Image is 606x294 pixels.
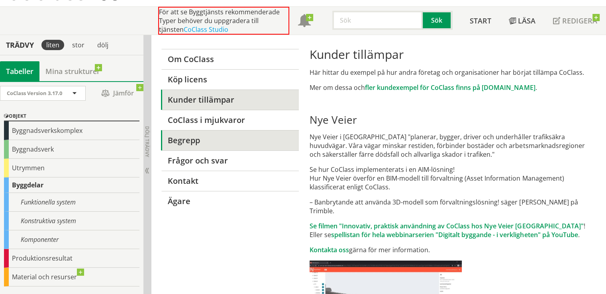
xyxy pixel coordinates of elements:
div: Funktionella system [4,193,139,212]
a: Köp licens [161,69,299,90]
a: Ägare [161,191,299,211]
div: Trädvy [2,41,38,49]
p: – Banbrytande att använda 3D-modell som förvaltningslösning! säger [PERSON_NAME] på Trimble. [310,198,596,215]
div: Byggnadsverk [4,140,139,159]
span: Dölj trädvy [144,126,151,157]
p: ! Eller se . [310,222,596,239]
div: Konstruktiva system [4,212,139,230]
button: Sök [423,11,452,30]
div: Byggdelar [4,177,139,193]
p: gärna för mer information. [310,245,596,254]
a: Om CoClass [161,49,299,69]
h1: Kunder tillämpar [310,47,596,62]
a: Kontakta oss [310,245,349,254]
div: Produktionsresultat [4,249,139,268]
div: För att se Byggtjänsts rekommenderade Typer behöver du uppgradera till tjänsten [158,7,289,35]
a: Se filmen "Innovativ, praktisk användning av CoClass hos Nye Veier [GEOGRAPHIC_DATA]" [310,222,583,230]
div: dölj [92,40,113,50]
p: Nye Veier i [GEOGRAPHIC_DATA] "planerar, bygger, driver och underhåller trafiksäkra huvudvägar. V... [310,132,596,159]
span: Redigera [562,16,597,25]
a: Frågor och svar [161,150,299,171]
a: Läsa [500,7,544,35]
div: Utrymmen [4,159,139,177]
span: Läsa [518,16,535,25]
a: spellistan för hela webbinarserien "Digitalt byggande - i verkligheten" på YouTube [331,230,578,239]
span: CoClass Version 3.17.0 [7,90,62,97]
span: Start [470,16,491,25]
a: Kontakt [161,171,299,191]
a: Start [461,7,500,35]
div: stor [67,40,89,50]
a: CoClass Studio [184,25,228,34]
h2: Nye Veier [310,113,596,126]
div: Objekt [4,112,139,121]
div: Byggnadsverkskomplex [4,121,139,140]
p: Mer om dessa och . [310,83,596,92]
div: Material och resurser [4,268,139,286]
span: Notifikationer [298,15,311,28]
input: Sök [332,11,423,30]
span: Jämför [94,86,141,100]
a: fler kundexempel för CoClass finns på [DOMAIN_NAME] [365,83,535,92]
div: Komponenter [4,230,139,249]
a: Begrepp [161,130,299,150]
a: Redigera [544,7,606,35]
p: Här hittar du exempel på hur andra företag och organisationer har börjat tillämpa CoClass. [310,68,596,77]
a: CoClass i mjukvaror [161,110,299,130]
a: Kunder tillämpar [161,90,299,110]
div: liten [41,40,64,50]
p: Se hur CoClass implementerats i en AIM-lösning! Hur Nye Veier överför en BIM-modell till förvaltn... [310,165,596,191]
a: Mina strukturer [39,61,106,81]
